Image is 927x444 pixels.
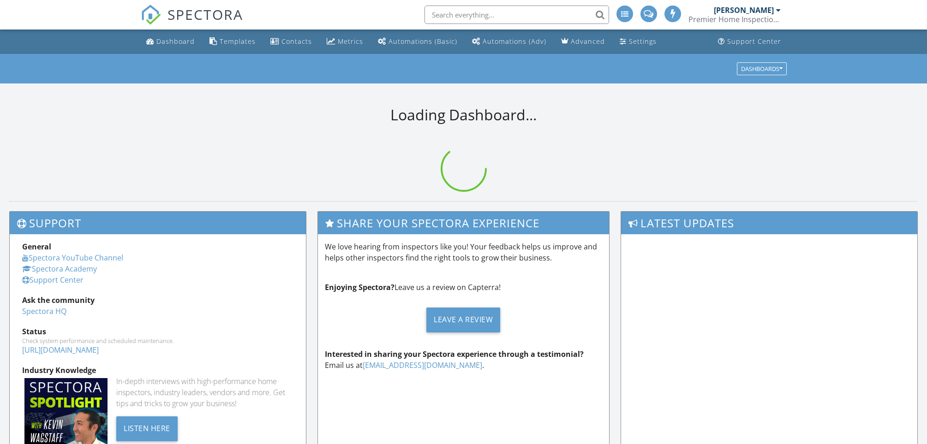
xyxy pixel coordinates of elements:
[10,212,306,234] h3: Support
[425,6,609,24] input: Search everything...
[323,33,367,50] a: Metrics
[22,365,293,376] div: Industry Knowledge
[389,37,457,46] div: Automations (Basic)
[220,37,256,46] div: Templates
[206,33,259,50] a: Templates
[325,282,602,293] p: Leave us a review on Capterra!
[616,33,660,50] a: Settings
[22,326,293,337] div: Status
[483,37,546,46] div: Automations (Adv)
[468,33,550,50] a: Automations (Advanced)
[325,349,584,359] strong: Interested in sharing your Spectora experience through a testimonial?
[325,349,602,371] p: Email us at .
[325,282,395,292] strong: Enjoying Spectora?
[688,15,781,24] div: Premier Home Inspection Chicago LLC Lic#451.001387
[714,6,774,15] div: [PERSON_NAME]
[116,376,293,409] div: In-depth interviews with high-performance home inspectors, industry leaders, vendors and more. Ge...
[156,37,195,46] div: Dashboard
[22,345,99,355] a: [URL][DOMAIN_NAME]
[571,37,605,46] div: Advanced
[267,33,316,50] a: Contacts
[737,62,787,75] button: Dashboards
[374,33,461,50] a: Automations (Basic)
[727,37,781,46] div: Support Center
[363,360,482,370] a: [EMAIL_ADDRESS][DOMAIN_NAME]
[141,5,161,25] img: The Best Home Inspection Software - Spectora
[22,306,66,316] a: Spectora HQ
[141,12,243,32] a: SPECTORA
[22,264,97,274] a: Spectora Academy
[325,300,602,339] a: Leave a Review
[22,242,51,252] strong: General
[22,275,84,285] a: Support Center
[22,253,123,263] a: Spectora YouTube Channel
[318,212,609,234] h3: Share Your Spectora Experience
[557,33,609,50] a: Advanced
[426,308,500,332] div: Leave a Review
[621,212,917,234] h3: Latest Updates
[116,423,178,433] a: Listen Here
[629,37,657,46] div: Settings
[281,37,312,46] div: Contacts
[22,337,293,344] div: Check system performance and scheduled maintenance.
[22,295,293,306] div: Ask the community
[338,37,363,46] div: Metrics
[325,241,602,263] p: We love hearing from inspectors like you! Your feedback helps us improve and helps other inspecto...
[143,33,198,50] a: Dashboard
[116,416,178,441] div: Listen Here
[167,5,243,24] span: SPECTORA
[714,33,785,50] a: Support Center
[741,65,783,72] div: Dashboards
